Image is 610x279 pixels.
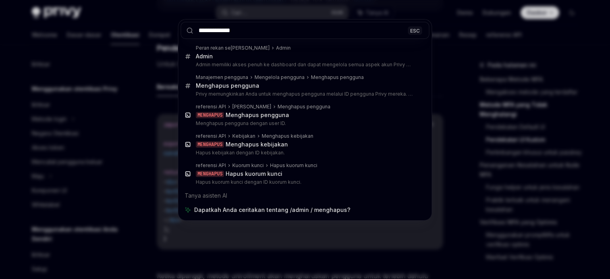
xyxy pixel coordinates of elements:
div: [PERSON_NAME] [232,104,271,110]
div: Admin [276,45,291,51]
div: referensi API [196,133,226,139]
div: Hapus kuorum kunci [270,162,317,169]
div: MENGHAPUS [196,141,224,148]
div: Menghapus pengguna [226,112,289,119]
div: Menghapus kebijakan [226,141,288,148]
div: Tanya asisten AI [181,189,429,203]
div: Manajemen pengguna [196,74,248,81]
div: Kuorum kunci [232,162,264,169]
p: Hapus kuorum kunci dengan ID kuorum kunci. [196,179,413,185]
div: Kebijakan [232,133,255,139]
span: Dapatkah Anda ceritakan tentang /admin / menghapus? [194,206,350,214]
div: referensi API [196,162,226,169]
div: ESC [408,26,422,35]
p: Hapus kebijakan dengan ID kebijakan. [196,150,413,156]
p: Admin memiliki akses penuh ke dashboard dan dapat mengelola semua aspek akun Privy Anda. [PERSON_... [196,62,413,68]
div: Hapus kuorum kunci [226,170,282,177]
div: Menghapus pengguna [278,104,330,110]
p: Menghapus pengguna dengan user ID. [196,120,413,127]
div: Mengelola pengguna [255,74,305,81]
div: referensi API [196,104,226,110]
div: Menghapus kebijakan [262,133,313,139]
div: Menghapus pengguna [311,74,364,81]
div: Menghapus pengguna [196,82,259,89]
div: MENGHAPUS [196,112,224,118]
div: MENGHAPUS [196,171,224,177]
div: Admin [196,53,213,60]
div: Peran rekan se[PERSON_NAME] [196,45,270,51]
p: Privy memungkinkan Anda untuk menghapus pengguna melalui ID pengguna Privy mereka. Ini adalah tin... [196,91,413,97]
